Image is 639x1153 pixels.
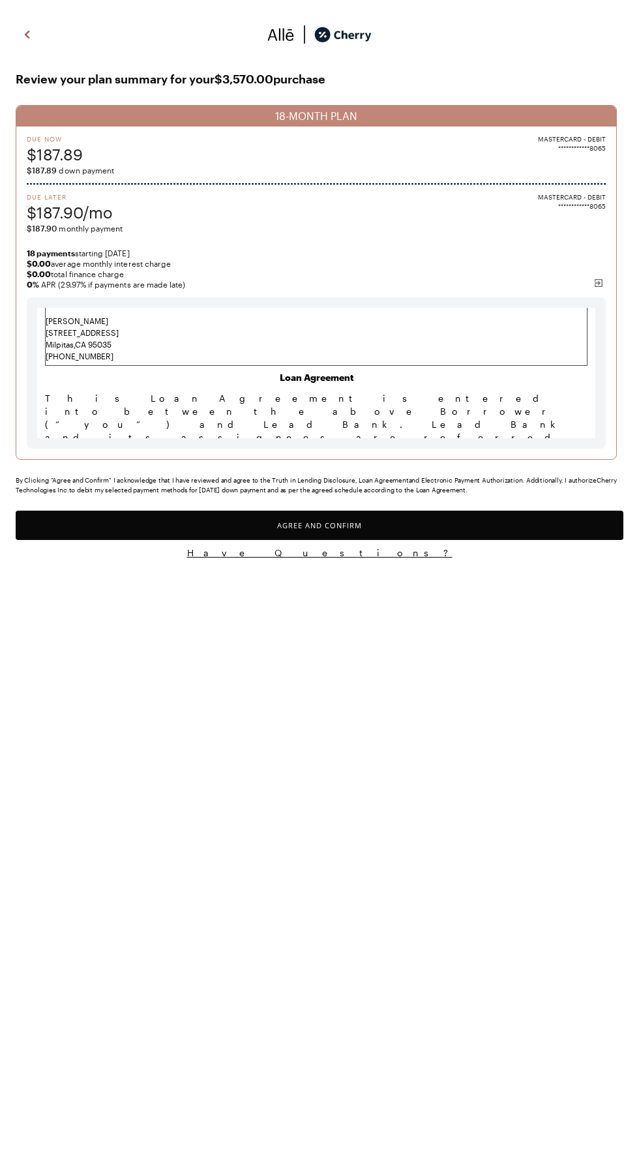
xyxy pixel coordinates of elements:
span: MASTERCARD - DEBIT [538,192,606,202]
p: This Loan Agreement is entered into between the above Borrower (“you”) and Lead Bank. Lead Bank a... [45,392,587,562]
strong: $0.00 [27,269,51,278]
span: [PERSON_NAME] [46,316,108,325]
span: Due Later [27,192,113,202]
div: By Clicking "Agree and Confirm" I acknowledge that I have reviewed and agree to the Truth in Lend... [16,475,623,495]
span: [PHONE_NUMBER] [46,352,113,361]
button: Have Questions? [16,547,623,559]
img: svg%3e [20,25,35,44]
strong: $0.00 [27,259,51,268]
span: MASTERCARD - DEBIT [538,134,606,143]
button: Agree and Confirm [16,511,623,540]
span: average monthly interest charge [27,258,606,269]
span: $187.89 [27,166,57,175]
img: svg%3e [267,25,295,44]
img: cherry_black_logo-DrOE_MJI.svg [314,25,372,44]
span: down payment [27,165,606,175]
b: 0 % [27,280,39,289]
span: $187.89 [27,143,83,165]
span: [STREET_ADDRESS] [46,328,119,337]
span: Review your plan summary for your $3,570.00 purchase [16,68,623,89]
span: total finance charge [27,269,606,279]
img: svg%3e [295,25,314,44]
img: svg%3e [593,278,604,288]
span: $187.90 [27,224,57,233]
span: starting [DATE] [27,248,606,258]
td: , [46,288,585,366]
span: monthly payment [27,223,606,233]
div: 18-MONTH PLAN [16,106,616,127]
strong: 18 payments [27,248,75,258]
span: Due Now [27,134,83,143]
span: APR (29.97% if payments are made late) [27,279,606,290]
p: Loan Agreement [45,371,587,384]
span: Milpitas [46,340,74,349]
span: 95035 [88,340,111,349]
span: CA [75,340,86,349]
span: $187.90/mo [27,202,113,223]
